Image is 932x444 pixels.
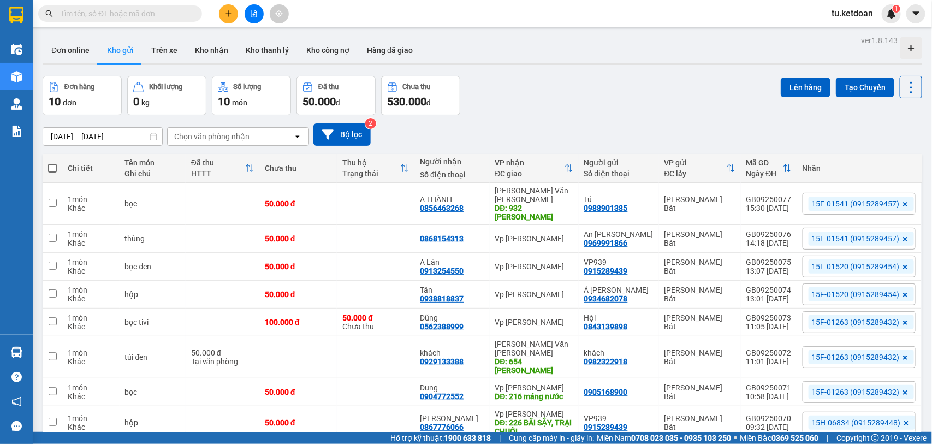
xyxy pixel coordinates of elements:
[771,434,818,442] strong: 0369 525 060
[387,95,426,108] span: 530.000
[812,352,900,362] span: 15F-01263 (0915289432)
[68,348,114,357] div: 1 món
[746,383,792,392] div: GB09250071
[68,164,114,173] div: Chi tiết
[125,262,180,271] div: bọc đen
[265,388,331,396] div: 50.000 đ
[11,421,22,431] span: message
[584,313,654,322] div: Hội
[127,76,206,115] button: Khối lượng0kg
[420,157,484,166] div: Người nhận
[68,322,114,331] div: Khác
[293,132,302,141] svg: open
[174,131,250,142] div: Chọn văn phòng nhận
[823,7,882,20] span: tu.ketdoan
[584,169,654,178] div: Số điện thoại
[664,258,735,275] div: [PERSON_NAME] Bát
[45,10,53,17] span: search
[141,98,150,107] span: kg
[68,286,114,294] div: 1 món
[740,432,818,444] span: Miền Bắc
[63,98,76,107] span: đơn
[746,357,792,366] div: 11:01 [DATE]
[98,37,143,63] button: Kho gửi
[664,348,735,366] div: [PERSON_NAME] Bát
[664,286,735,303] div: [PERSON_NAME] Bát
[149,83,182,91] div: Khối lượng
[746,230,792,239] div: GB09250076
[495,418,573,436] div: DĐ: 226 BÃI SẬY, TRẠI CHUỐI
[861,34,898,46] div: ver 1.8.143
[232,98,247,107] span: món
[495,169,565,178] div: ĐC giao
[125,318,180,327] div: bọc tivi
[225,10,233,17] span: plus
[275,10,283,17] span: aim
[584,294,628,303] div: 0934682078
[664,230,735,247] div: [PERSON_NAME] Bát
[218,95,230,108] span: 10
[495,204,573,221] div: DĐ: 932 Ngô Gia Tự
[9,7,23,23] img: logo-vxr
[68,230,114,239] div: 1 món
[746,158,783,167] div: Mã GD
[420,383,484,392] div: Dung
[296,76,376,115] button: Đã thu50.000đ
[495,357,573,375] div: DĐ: 654 Ngô Gia Tự
[234,83,262,91] div: Số lượng
[664,414,735,431] div: [PERSON_NAME] Bát
[664,195,735,212] div: [PERSON_NAME] Bát
[631,434,731,442] strong: 0708 023 035 - 0935 103 250
[265,318,331,327] div: 100.000 đ
[68,357,114,366] div: Khác
[68,414,114,423] div: 1 món
[499,432,501,444] span: |
[381,76,460,115] button: Chưa thu530.000đ
[746,239,792,247] div: 14:18 [DATE]
[68,267,114,275] div: Khác
[584,348,654,357] div: khách
[186,37,237,63] button: Kho nhận
[420,234,464,243] div: 0868154313
[746,258,792,267] div: GB09250075
[584,267,628,275] div: 0915289439
[403,83,431,91] div: Chưa thu
[584,357,628,366] div: 0982322918
[584,158,654,167] div: Người gửi
[420,414,484,423] div: Tú Anh
[125,418,180,427] div: hộp
[584,414,654,423] div: VP939
[68,313,114,322] div: 1 món
[803,164,916,173] div: Nhãn
[495,262,573,271] div: Vp [PERSON_NAME]
[191,357,254,366] div: Tại văn phòng
[68,239,114,247] div: Khác
[125,388,180,396] div: bọc
[495,158,565,167] div: VP nhận
[125,199,180,208] div: bọc
[746,195,792,204] div: GB09250077
[812,418,901,428] span: 15H-06834 (0915289448)
[191,169,245,178] div: HTTT
[734,436,737,440] span: ⚪️
[342,158,400,167] div: Thu hộ
[584,388,628,396] div: 0905168900
[68,294,114,303] div: Khác
[11,44,22,55] img: warehouse-icon
[43,128,162,145] input: Select a date range.
[265,199,331,208] div: 50.000 đ
[584,239,628,247] div: 0969991866
[219,4,238,23] button: plus
[746,423,792,431] div: 09:32 [DATE]
[11,347,22,358] img: warehouse-icon
[584,423,628,431] div: 0915289439
[125,169,180,178] div: Ghi chú
[125,234,180,243] div: thùng
[812,387,900,397] span: 15F-01263 (0915289432)
[664,169,727,178] div: ĐC lấy
[741,154,797,183] th: Toggle SortBy
[298,37,358,63] button: Kho công nợ
[812,317,900,327] span: 15F-01263 (0915289432)
[495,318,573,327] div: Vp [PERSON_NAME]
[302,95,336,108] span: 50.000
